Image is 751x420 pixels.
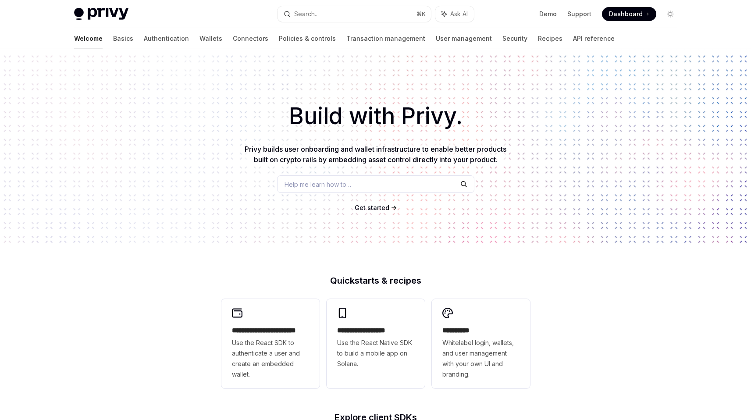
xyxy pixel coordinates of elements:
[450,10,468,18] span: Ask AI
[279,28,336,49] a: Policies & controls
[245,145,506,164] span: Privy builds user onboarding and wallet infrastructure to enable better products built on crypto ...
[144,28,189,49] a: Authentication
[609,10,643,18] span: Dashboard
[355,204,389,211] span: Get started
[502,28,527,49] a: Security
[567,10,591,18] a: Support
[199,28,222,49] a: Wallets
[416,11,426,18] span: ⌘ K
[294,9,319,19] div: Search...
[355,203,389,212] a: Get started
[233,28,268,49] a: Connectors
[539,10,557,18] a: Demo
[74,28,103,49] a: Welcome
[432,299,530,388] a: **** *****Whitelabel login, wallets, and user management with your own UI and branding.
[327,299,425,388] a: **** **** **** ***Use the React Native SDK to build a mobile app on Solana.
[278,6,431,22] button: Search...⌘K
[538,28,562,49] a: Recipes
[663,7,677,21] button: Toggle dark mode
[436,28,492,49] a: User management
[435,6,474,22] button: Ask AI
[602,7,656,21] a: Dashboard
[442,338,520,380] span: Whitelabel login, wallets, and user management with your own UI and branding.
[14,99,737,133] h1: Build with Privy.
[285,180,351,189] span: Help me learn how to…
[74,8,128,20] img: light logo
[346,28,425,49] a: Transaction management
[113,28,133,49] a: Basics
[337,338,414,369] span: Use the React Native SDK to build a mobile app on Solana.
[232,338,309,380] span: Use the React SDK to authenticate a user and create an embedded wallet.
[573,28,615,49] a: API reference
[221,276,530,285] h2: Quickstarts & recipes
